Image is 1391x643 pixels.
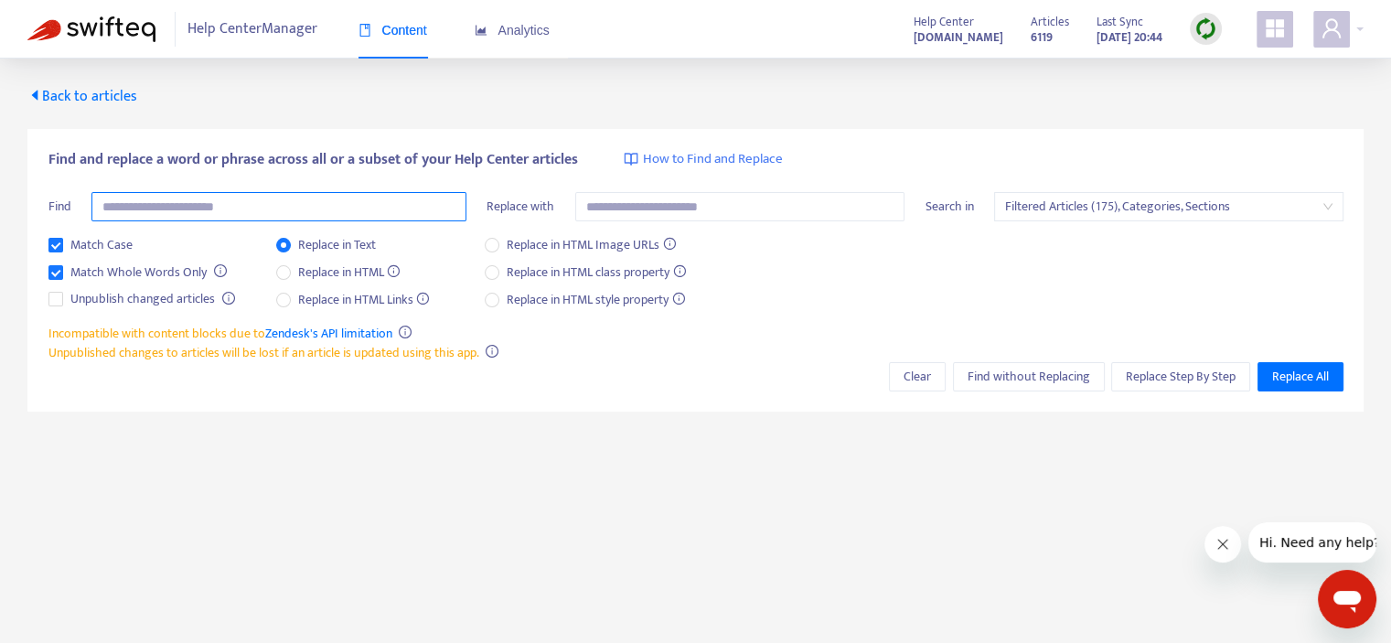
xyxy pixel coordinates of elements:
[1257,362,1343,391] button: Replace All
[904,367,931,387] span: Clear
[914,12,974,32] span: Help Center
[63,263,214,283] span: Match Whole Words Only
[968,367,1090,387] span: Find without Replacing
[486,345,498,358] span: info-circle
[475,24,487,37] span: area-chart
[1272,367,1329,387] span: Replace All
[1005,193,1332,220] span: Filtered Articles (175), Categories, Sections
[624,149,783,170] a: How to Find and Replace
[1031,12,1069,32] span: Articles
[222,292,235,305] span: info-circle
[1194,17,1217,40] img: sync.dc5367851b00ba804db3.png
[48,149,578,171] span: Find and replace a word or phrase across all or a subset of your Help Center articles
[914,27,1003,48] a: [DOMAIN_NAME]
[1097,27,1162,48] strong: [DATE] 20:44
[27,16,155,42] img: Swifteq
[499,235,683,255] span: Replace in HTML Image URLs
[358,24,371,37] span: book
[27,84,137,109] span: Back to articles
[291,263,408,283] span: Replace in HTML
[499,290,692,310] span: Replace in HTML style property
[643,149,783,170] span: How to Find and Replace
[1321,17,1343,39] span: user
[926,196,974,217] span: Search in
[1318,570,1376,628] iframe: Button to launch messaging window
[291,235,383,255] span: Replace in Text
[499,263,693,283] span: Replace in HTML class property
[291,290,437,310] span: Replace in HTML Links
[214,264,227,277] span: info-circle
[187,12,317,47] span: Help Center Manager
[48,196,71,217] span: Find
[48,323,392,344] span: Incompatible with content blocks due to
[358,23,427,38] span: Content
[1097,12,1143,32] span: Last Sync
[1111,362,1250,391] button: Replace Step By Step
[889,362,946,391] button: Clear
[11,13,132,27] span: Hi. Need any help?
[475,23,550,38] span: Analytics
[953,362,1105,391] button: Find without Replacing
[27,88,42,102] span: caret-left
[1204,526,1241,563] iframe: Close message
[1126,367,1236,387] span: Replace Step By Step
[48,342,479,363] span: Unpublished changes to articles will be lost if an article is updated using this app.
[1248,522,1376,563] iframe: Message from company
[1031,27,1053,48] strong: 6119
[265,323,392,344] a: Zendesk's API limitation
[1264,17,1286,39] span: appstore
[399,326,412,338] span: info-circle
[624,152,638,166] img: image-link
[487,196,554,217] span: Replace with
[63,289,222,309] span: Unpublish changed articles
[63,235,140,255] span: Match Case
